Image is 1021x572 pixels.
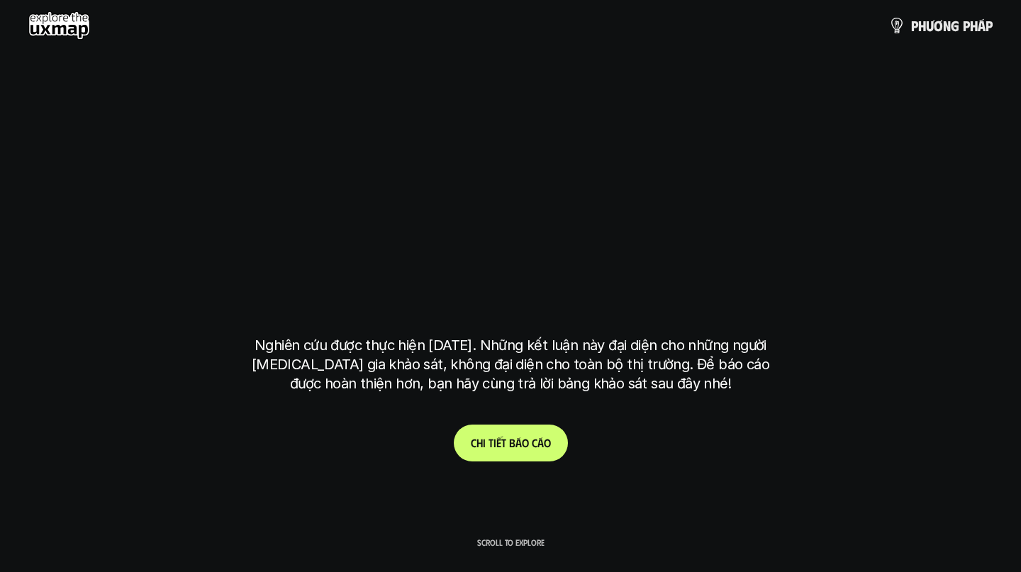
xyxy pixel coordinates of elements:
span: o [522,436,529,449]
p: Nghiên cứu được thực hiện [DATE]. Những kết luận này đại diện cho những người [MEDICAL_DATA] gia ... [245,336,776,393]
span: p [911,18,918,33]
span: h [918,18,926,33]
a: Chitiếtbáocáo [454,425,568,461]
span: h [970,18,978,33]
span: n [943,18,951,33]
span: á [978,18,986,33]
span: p [986,18,993,33]
span: ế [496,436,501,449]
span: c [532,436,537,449]
span: o [544,436,551,449]
h6: Kết quả nghiên cứu [462,115,569,131]
span: ư [926,18,934,33]
p: Scroll to explore [477,537,545,547]
span: p [963,18,970,33]
span: t [501,436,506,449]
span: i [493,436,496,449]
span: b [509,436,515,449]
h1: tại [GEOGRAPHIC_DATA] [258,262,764,322]
span: ơ [934,18,943,33]
a: phươngpháp [888,11,993,40]
span: á [515,436,522,449]
h1: phạm vi công việc của [252,150,769,210]
span: g [951,18,959,33]
span: á [537,436,544,449]
span: C [471,436,476,449]
span: t [489,436,493,449]
span: i [483,436,486,449]
span: h [476,436,483,449]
